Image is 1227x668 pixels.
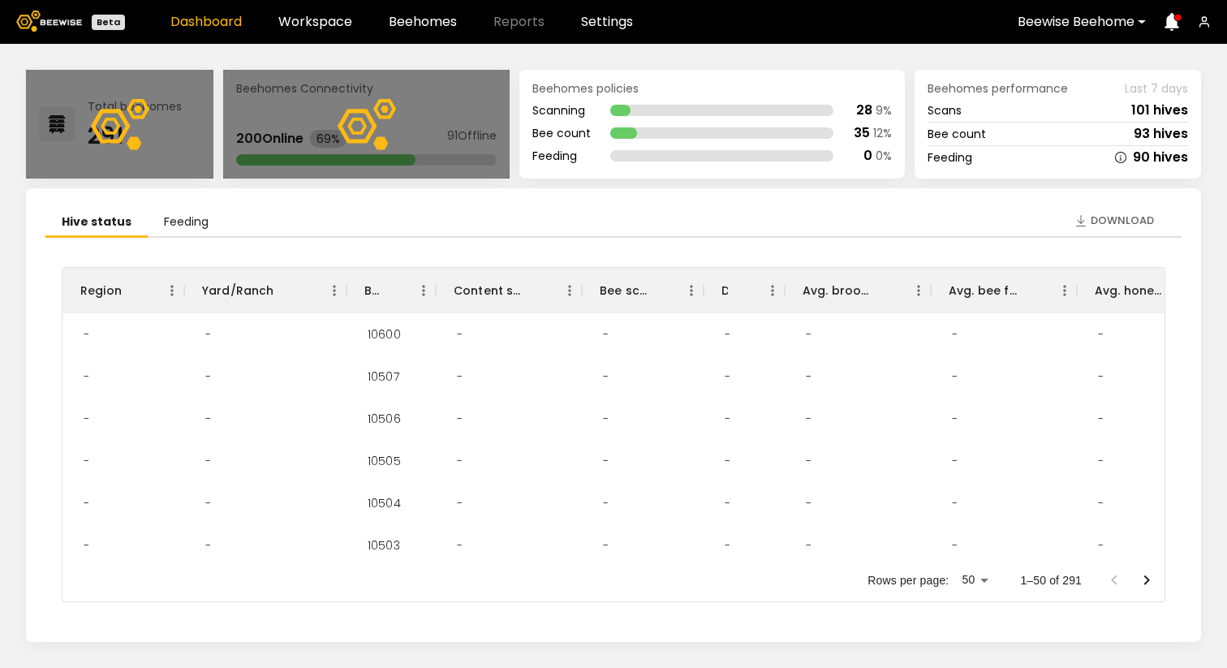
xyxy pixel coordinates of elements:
[928,83,1068,94] span: Beehomes performance
[928,152,972,163] div: Feeding
[679,278,704,303] button: Menu
[721,268,728,313] div: Dead hives
[444,356,476,398] div: -
[274,279,297,302] button: Sort
[454,268,525,313] div: Content scan hives
[793,440,824,482] div: -
[590,482,622,524] div: -
[704,268,785,313] div: Dead hives
[532,105,591,116] div: Scanning
[192,398,224,440] div: -
[949,268,1020,313] div: Avg. bee frames
[192,524,224,567] div: -
[444,440,476,482] div: -
[939,398,971,440] div: -
[322,278,347,303] button: Menu
[1053,278,1077,303] button: Menu
[874,279,897,302] button: Sort
[355,356,412,398] div: 10507
[590,356,622,398] div: -
[379,279,402,302] button: Sort
[793,356,824,398] div: -
[582,268,704,313] div: Bee scan hives
[532,127,591,139] div: Bee count
[493,15,545,28] span: Reports
[71,482,102,524] div: -
[712,524,743,567] div: -
[728,279,751,302] button: Sort
[202,268,274,313] div: Yard/Ranch
[876,105,892,116] div: 9 %
[355,440,414,482] div: 10505
[347,268,436,313] div: BH ID
[854,127,870,140] div: 35
[355,524,413,567] div: 10503
[184,268,347,313] div: Yard/Ranch
[1085,398,1117,440] div: -
[712,356,743,398] div: -
[906,278,931,303] button: Menu
[590,440,622,482] div: -
[532,83,892,94] div: Beehomes policies
[863,149,872,162] div: 0
[1095,268,1166,313] div: Avg. honey frames
[1077,268,1223,313] div: Avg. honey frames
[1085,313,1117,356] div: -
[793,524,824,567] div: -
[939,440,971,482] div: -
[71,524,102,567] div: -
[1133,151,1188,164] div: 90 hives
[712,482,743,524] div: -
[1085,440,1117,482] div: -
[581,15,633,28] a: Settings
[170,15,242,28] a: Dashboard
[793,482,824,524] div: -
[444,313,476,356] div: -
[355,313,414,356] div: 10600
[525,279,548,302] button: Sort
[192,313,224,356] div: -
[389,15,457,28] a: Beehomes
[803,268,874,313] div: Avg. brood frames
[1130,564,1163,597] button: Go to next page
[71,398,102,440] div: -
[590,313,622,356] div: -
[928,128,986,140] div: Bee count
[355,482,414,524] div: 10504
[444,482,476,524] div: -
[148,208,225,238] li: Feeding
[71,440,102,482] div: -
[192,440,224,482] div: -
[1085,524,1117,567] div: -
[16,11,82,32] img: Beewise logo
[532,150,591,162] div: Feeding
[873,127,892,139] div: 12 %
[80,268,122,313] div: Region
[278,15,352,28] a: Workspace
[1085,356,1117,398] div: -
[71,313,102,356] div: -
[712,440,743,482] div: -
[939,524,971,567] div: -
[712,313,743,356] div: -
[1066,208,1162,234] button: Download
[122,279,144,302] button: Sort
[62,268,184,313] div: Region
[793,313,824,356] div: -
[1134,127,1188,140] div: 93 hives
[436,268,582,313] div: Content scan hives
[590,398,622,440] div: -
[939,482,971,524] div: -
[1020,572,1082,588] p: 1–50 of 291
[647,279,669,302] button: Sort
[868,572,949,588] p: Rows per page:
[1125,83,1188,94] span: Last 7 days
[939,313,971,356] div: -
[785,268,931,313] div: Avg. brood frames
[92,15,125,30] div: Beta
[793,398,824,440] div: -
[444,524,476,567] div: -
[192,482,224,524] div: -
[1020,279,1043,302] button: Sort
[928,105,962,116] div: Scans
